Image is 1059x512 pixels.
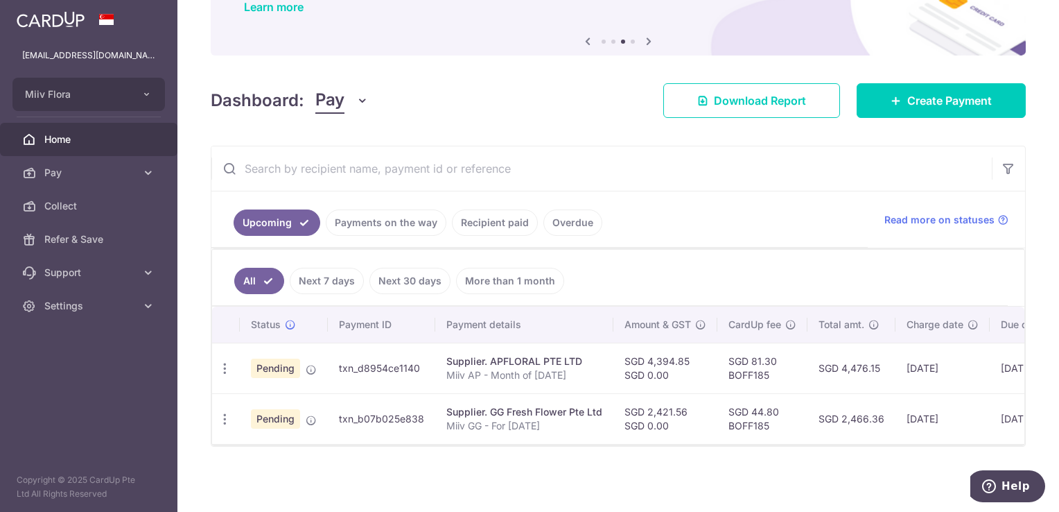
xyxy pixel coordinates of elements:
[251,359,300,378] span: Pending
[884,213,1008,227] a: Read more on statuses
[251,409,300,429] span: Pending
[17,11,85,28] img: CardUp
[315,87,369,114] button: Pay
[452,210,538,236] a: Recipient paid
[44,133,136,146] span: Home
[624,318,691,332] span: Amount & GST
[717,393,807,444] td: SGD 44.80 BOFF185
[807,343,895,393] td: SGD 4,476.15
[211,88,304,113] h4: Dashboard:
[44,166,136,180] span: Pay
[543,210,602,236] a: Overdue
[315,87,344,114] span: Pay
[326,210,446,236] a: Payments on the way
[435,307,613,343] th: Payment details
[613,393,717,444] td: SGD 2,421.56 SGD 0.00
[446,355,602,368] div: Supplier. APFLORAL PTE LTD
[234,210,320,236] a: Upcoming
[456,268,564,294] a: More than 1 month
[328,343,435,393] td: txn_d8954ce1140
[44,299,136,313] span: Settings
[970,470,1045,505] iframe: Opens a widget where you can find more information
[807,393,895,444] td: SGD 2,466.36
[819,318,864,332] span: Total amt.
[25,87,128,101] span: Miiv Flora
[22,49,155,62] p: [EMAIL_ADDRESS][DOMAIN_NAME]
[44,266,136,280] span: Support
[663,83,840,118] a: Download Report
[234,268,284,294] a: All
[211,146,992,191] input: Search by recipient name, payment id or reference
[251,318,281,332] span: Status
[328,307,435,343] th: Payment ID
[44,199,136,213] span: Collect
[12,78,165,111] button: Miiv Flora
[717,343,807,393] td: SGD 81.30 BOFF185
[907,318,963,332] span: Charge date
[714,92,806,109] span: Download Report
[613,343,717,393] td: SGD 4,394.85 SGD 0.00
[884,213,995,227] span: Read more on statuses
[895,343,990,393] td: [DATE]
[1001,318,1042,332] span: Due date
[895,393,990,444] td: [DATE]
[290,268,364,294] a: Next 7 days
[907,92,992,109] span: Create Payment
[446,368,602,382] p: Miiv AP - Month of [DATE]
[728,318,781,332] span: CardUp fee
[44,232,136,246] span: Refer & Save
[369,268,450,294] a: Next 30 days
[857,83,1026,118] a: Create Payment
[446,419,602,433] p: Miiv GG - For [DATE]
[328,393,435,444] td: txn_b07b025e838
[446,405,602,419] div: Supplier. GG Fresh Flower Pte Ltd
